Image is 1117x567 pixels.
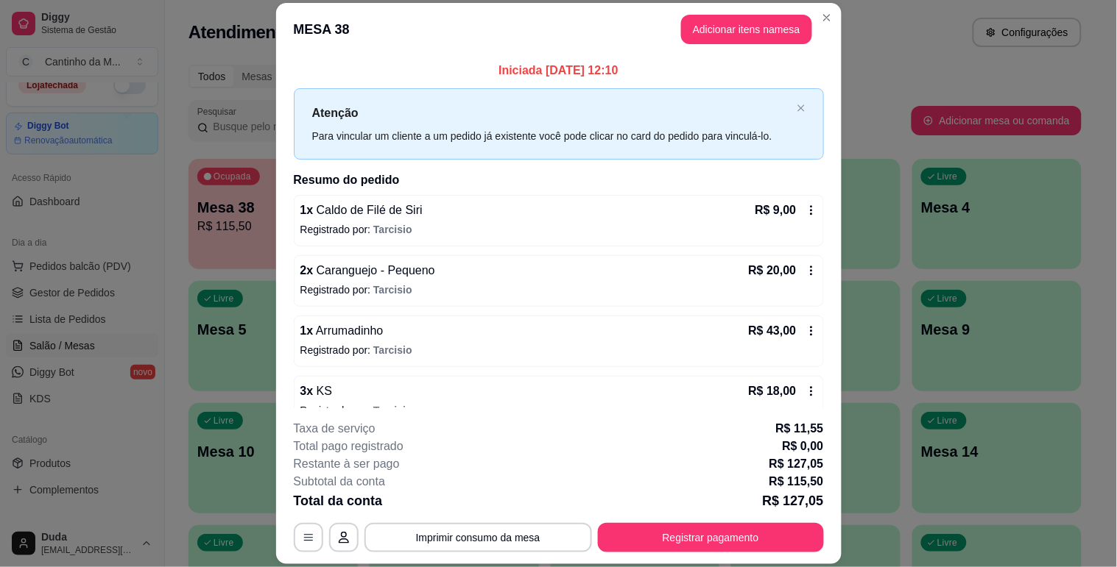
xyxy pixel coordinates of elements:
[373,344,412,356] span: Tarcisio
[294,473,386,491] p: Subtotal da conta
[373,404,412,416] span: Tarcisio
[313,324,383,337] span: Arrumadinho
[294,62,824,79] p: Iniciada [DATE] 12:10
[312,128,791,144] div: Para vincular um cliente a um pedido já existente você pode clicar no card do pedido para vinculá...
[313,385,332,397] span: KS
[797,104,806,113] button: close
[312,104,791,122] p: Atenção
[276,3,842,56] header: MESA 38
[373,284,412,296] span: Tarcisio
[294,491,383,511] p: Total da conta
[762,491,823,511] p: R$ 127,05
[373,224,412,235] span: Tarcisio
[749,322,797,340] p: R$ 43,00
[300,202,423,219] p: 1 x
[294,420,376,438] p: Taxa de serviço
[300,222,817,237] p: Registrado por:
[769,473,824,491] p: R$ 115,50
[313,264,434,277] span: Caranguejo - Pequeno
[300,382,333,400] p: 3 x
[782,438,823,455] p: R$ 0,00
[300,282,817,297] p: Registrado por:
[769,455,824,473] p: R$ 127,05
[598,523,824,552] button: Registrar pagamento
[294,438,404,455] p: Total pago registrado
[300,403,817,418] p: Registrado por:
[749,262,797,279] p: R$ 20,00
[755,202,796,219] p: R$ 9,00
[749,382,797,400] p: R$ 18,00
[294,455,400,473] p: Restante à ser pago
[294,171,824,189] h2: Resumo do pedido
[313,204,423,216] span: Caldo de Filé de Siri
[681,15,812,44] button: Adicionar itens namesa
[364,523,592,552] button: Imprimir consumo da mesa
[815,6,839,29] button: Close
[300,343,817,357] p: Registrado por:
[300,322,384,340] p: 1 x
[300,262,435,279] p: 2 x
[776,420,824,438] p: R$ 11,55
